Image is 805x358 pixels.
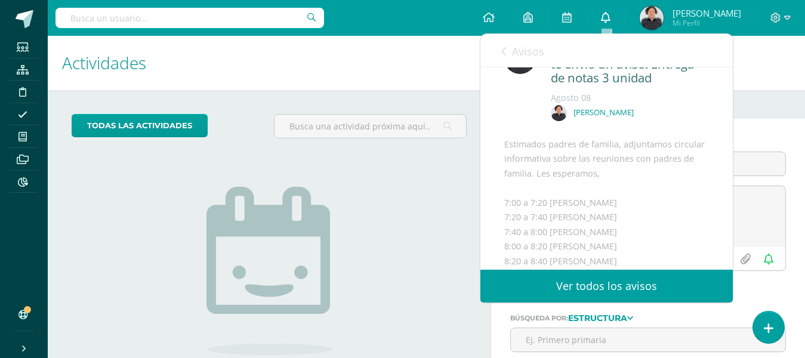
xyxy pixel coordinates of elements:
a: Ver todos los avisos [480,270,733,303]
img: no_activities.png [206,187,332,355]
span: Avisos [512,44,544,58]
div: Agosto 08 [551,92,709,104]
a: todas las Actividades [72,114,208,137]
input: Ej. Primero primaria [511,328,785,351]
h1: Actividades [62,36,476,90]
img: b320ebaa10fb9956e46def06075f75a2.png [640,6,664,30]
img: 2d6d2f7fa52fbb372f19d9a452b9de06.png [551,105,567,121]
a: Estructura [568,313,633,322]
input: Busca una actividad próxima aquí... [274,115,466,138]
span: 786 [636,44,652,57]
input: Busca un usuario... [55,8,324,28]
div: te envió un aviso: Entrega de notas 3 unidad [551,57,709,85]
span: Mi Perfil [673,18,741,28]
span: avisos sin leer [636,44,712,57]
span: [PERSON_NAME] [673,7,741,19]
strong: Estructura [568,313,627,323]
span: Búsqueda por: [510,314,568,322]
p: [PERSON_NAME] [573,107,634,118]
